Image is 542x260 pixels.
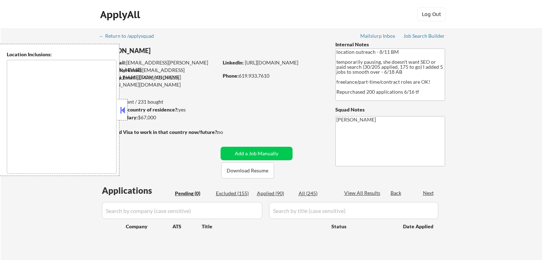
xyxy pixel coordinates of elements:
div: yes [99,106,216,113]
div: Squad Notes [335,106,445,113]
div: Status [331,220,393,233]
div: Next [423,189,434,197]
strong: Can work in country of residence?: [99,106,179,113]
div: [EMAIL_ADDRESS][PERSON_NAME][DOMAIN_NAME] [100,67,218,80]
input: Search by title (case sensitive) [269,202,438,219]
div: Mailslurp Inbox [360,33,396,38]
button: Add a Job Manually [221,147,293,160]
a: [URL][DOMAIN_NAME] [245,59,298,66]
button: Download Resume [221,162,274,178]
strong: LinkedIn: [223,59,244,66]
div: ← Return to /applysquad [99,33,161,38]
div: Internal Notes [335,41,445,48]
div: [EMAIL_ADDRESS][PERSON_NAME][DOMAIN_NAME] [100,74,218,88]
div: [EMAIL_ADDRESS][PERSON_NAME][DOMAIN_NAME] [100,59,218,73]
div: Back [391,189,402,197]
strong: Will need Visa to work in that country now/future?: [100,129,218,135]
div: Pending (0) [175,190,211,197]
div: All (245) [299,190,334,197]
div: 90 sent / 231 bought [99,98,218,105]
div: Company [126,223,172,230]
div: 619.933.7610 [223,72,324,79]
div: ATS [172,223,202,230]
div: View All Results [344,189,382,197]
div: Applications [102,186,172,195]
div: Excluded (155) [216,190,252,197]
input: Search by company (case sensitive) [102,202,262,219]
div: Job Search Builder [403,33,445,38]
div: ApplyAll [100,9,142,21]
div: Date Applied [403,223,434,230]
div: no [217,129,238,136]
a: ← Return to /applysquad [99,33,161,40]
div: $67,000 [99,114,218,121]
div: Title [202,223,325,230]
div: [PERSON_NAME] [100,46,246,55]
button: Log Out [417,7,446,21]
strong: Phone: [223,73,239,79]
div: Location Inclusions: [7,51,117,58]
a: Mailslurp Inbox [360,33,396,40]
div: Applied (90) [257,190,293,197]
